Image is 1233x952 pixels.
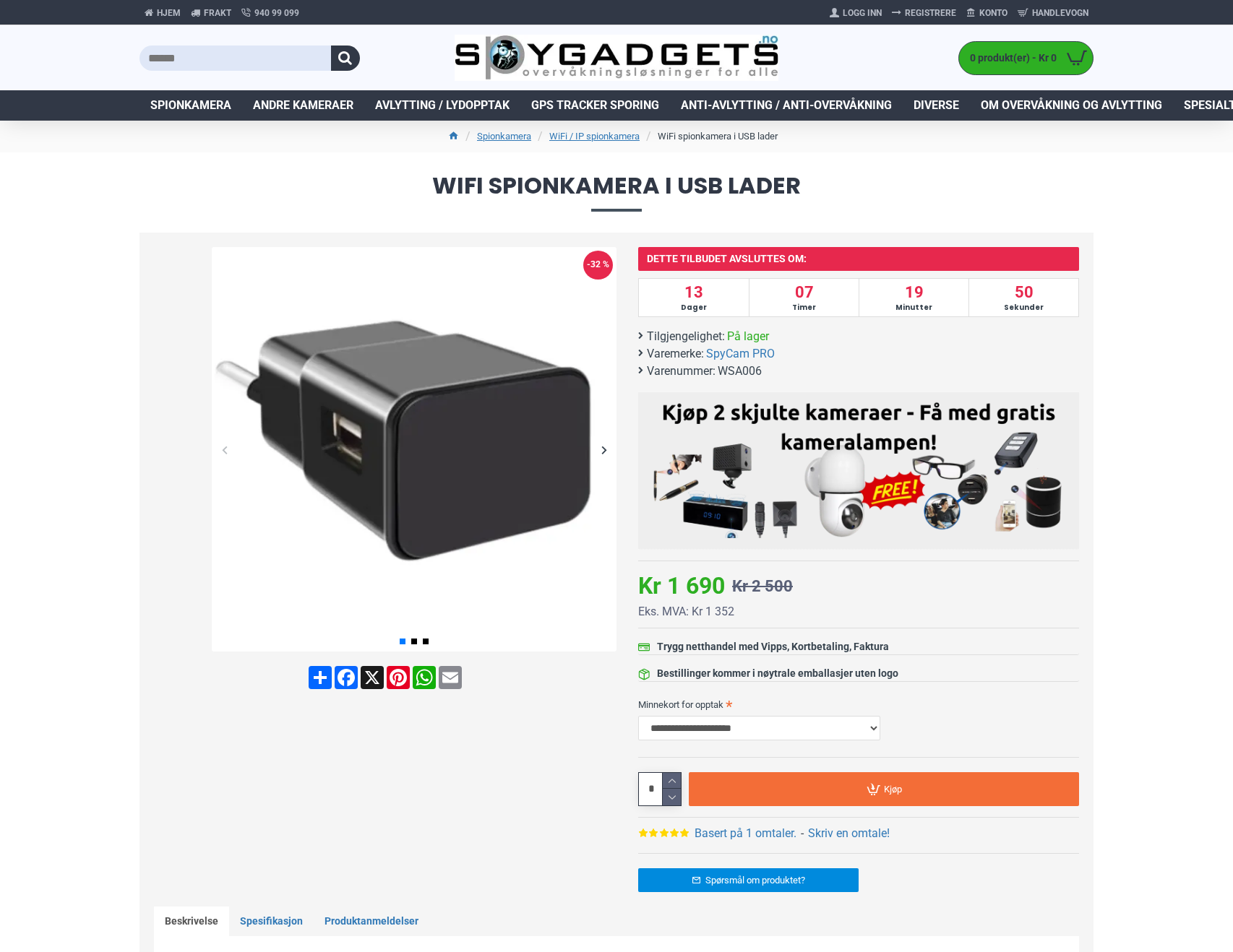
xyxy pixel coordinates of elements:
[638,868,859,892] a: Spørsmål om produktet?
[914,97,959,114] span: Diverse
[1032,7,1088,20] span: Handlevogn
[959,51,1060,66] span: 0 produkt(er) - Kr 0
[681,97,892,114] span: Anti-avlytting / Anti-overvåkning
[647,363,716,380] b: Varenummer:
[385,666,411,689] a: Pinterest
[359,666,385,689] a: X
[884,784,902,794] span: Kjøp
[520,90,670,121] a: GPS Tracker Sporing
[139,90,242,121] a: Spionkamera
[139,174,1094,211] span: WiFi spionkamera i USB lader
[649,399,1068,538] img: Kjøp 2 skjulte kameraer – Få med gratis kameralampe!
[229,906,314,937] a: Spesifikasjon
[423,639,429,644] span: Go to slide 3
[411,639,417,644] span: Go to slide 2
[732,574,793,598] div: Kr 2 500
[437,666,463,689] a: Email
[212,247,616,652] img: Trådløst WiFi spionkamera i USB lader - SpyGadgets.no
[455,35,779,82] img: SpyGadgets.no
[971,302,1077,313] span: Sekunder
[531,97,659,114] span: GPS Tracker Sporing
[647,328,725,345] b: Tilgjengelighet:
[333,666,359,689] a: Facebook
[706,345,775,363] a: SpyCam PRO
[968,279,1078,316] div: 50
[477,129,531,144] a: Spionkamera
[591,437,616,462] div: Next slide
[150,97,231,114] span: Spionkamera
[861,302,967,313] span: Minutter
[638,247,1079,271] h5: Dette tilbudet avsluttes om:
[157,7,181,20] span: Hjem
[905,7,956,20] span: Registrere
[638,568,725,603] div: Kr 1 690
[670,90,903,121] a: Anti-avlytting / Anti-overvåkning
[825,1,887,25] a: Logg Inn
[254,7,299,20] span: 940 99 099
[961,1,1013,25] a: Konto
[253,97,353,114] span: Andre kameraer
[154,906,229,937] a: Beskrivelse
[749,279,859,316] div: 07
[843,7,882,20] span: Logg Inn
[204,7,231,20] span: Frakt
[859,279,968,316] div: 19
[639,279,749,316] div: 13
[979,7,1008,20] span: Konto
[657,666,898,681] div: Bestillinger kommer i nøytrale emballasjer uten logo
[647,345,704,363] b: Varemerke:
[751,302,857,313] span: Timer
[801,826,804,840] b: -
[727,328,769,345] span: På lager
[1013,1,1094,25] a: Handlevogn
[411,666,437,689] a: WhatsApp
[314,906,429,937] a: Produktanmeldelser
[375,97,510,114] span: Avlytting / Lydopptak
[364,90,520,121] a: Avlytting / Lydopptak
[718,363,762,380] span: WSA006
[638,693,1079,716] label: Minnekort for opptak
[640,302,747,313] span: Dager
[307,666,333,689] a: Share
[970,90,1173,121] a: Om overvåkning og avlytting
[212,437,237,462] div: Previous slide
[959,42,1093,74] a: 0 produkt(er) - Kr 0
[903,90,970,121] a: Diverse
[695,825,796,842] a: Basert på 1 omtaler.
[887,1,961,25] a: Registrere
[400,639,405,644] span: Go to slide 1
[549,129,640,144] a: WiFi / IP spionkamera
[981,97,1162,114] span: Om overvåkning og avlytting
[242,90,364,121] a: Andre kameraer
[657,639,889,654] div: Trygg netthandel med Vipps, Kortbetaling, Faktura
[808,825,890,842] a: Skriv en omtale!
